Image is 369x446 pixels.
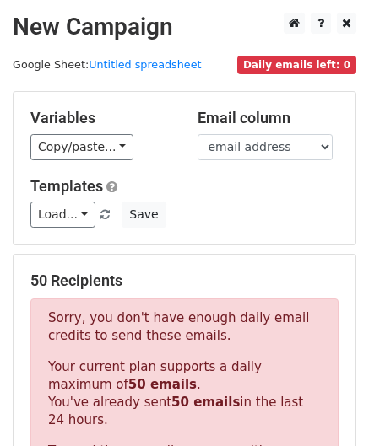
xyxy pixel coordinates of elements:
a: Templates [30,177,103,195]
a: Daily emails left: 0 [237,58,356,71]
iframe: Chat Widget [285,365,369,446]
strong: 50 emails [171,395,240,410]
h5: 50 Recipients [30,271,339,290]
a: Copy/paste... [30,134,133,160]
span: Daily emails left: 0 [237,56,356,74]
p: Sorry, you don't have enough daily email credits to send these emails. [48,309,321,345]
a: Load... [30,202,95,228]
small: Google Sheet: [13,58,202,71]
h5: Variables [30,109,172,127]
h5: Email column [198,109,339,127]
button: Save [122,202,166,228]
p: Your current plan supports a daily maximum of . You've already sent in the last 24 hours. [48,358,321,429]
a: Untitled spreadsheet [89,58,201,71]
h2: New Campaign [13,13,356,41]
strong: 50 emails [128,377,197,392]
